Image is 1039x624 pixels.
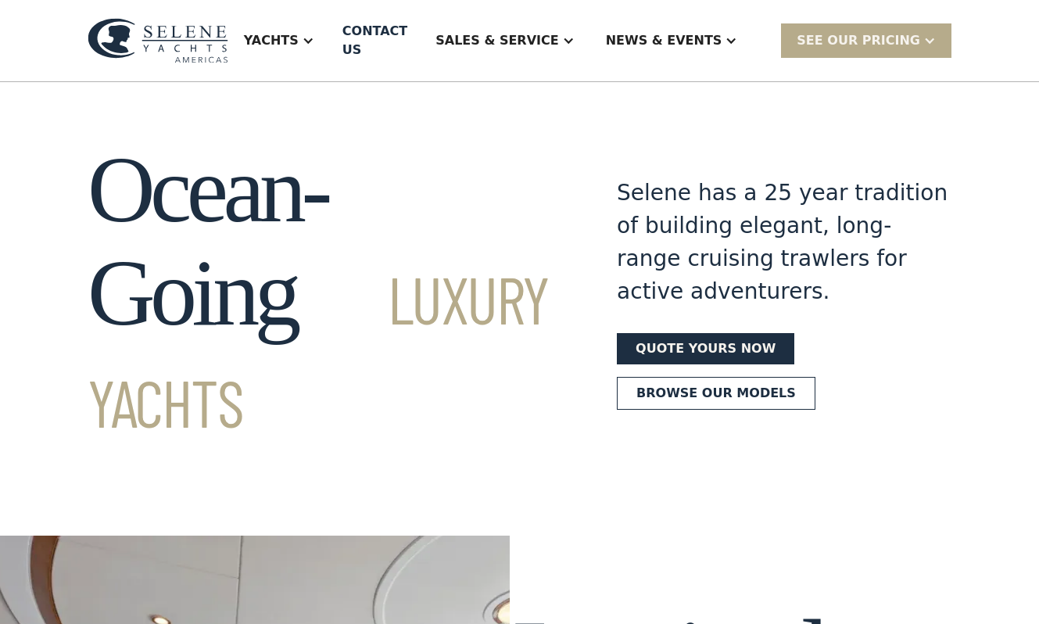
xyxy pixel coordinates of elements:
[88,259,549,441] span: Luxury Yachts
[617,333,794,364] a: Quote yours now
[342,22,407,59] div: Contact US
[797,31,920,50] div: SEE Our Pricing
[617,377,815,410] a: Browse our models
[781,23,951,57] div: SEE Our Pricing
[435,31,558,50] div: Sales & Service
[606,31,722,50] div: News & EVENTS
[244,31,299,50] div: Yachts
[88,18,228,64] img: logo
[617,177,951,308] div: Selene has a 25 year tradition of building elegant, long-range cruising trawlers for active adven...
[590,9,754,72] div: News & EVENTS
[228,9,330,72] div: Yachts
[420,9,589,72] div: Sales & Service
[88,138,561,448] h1: Ocean-Going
